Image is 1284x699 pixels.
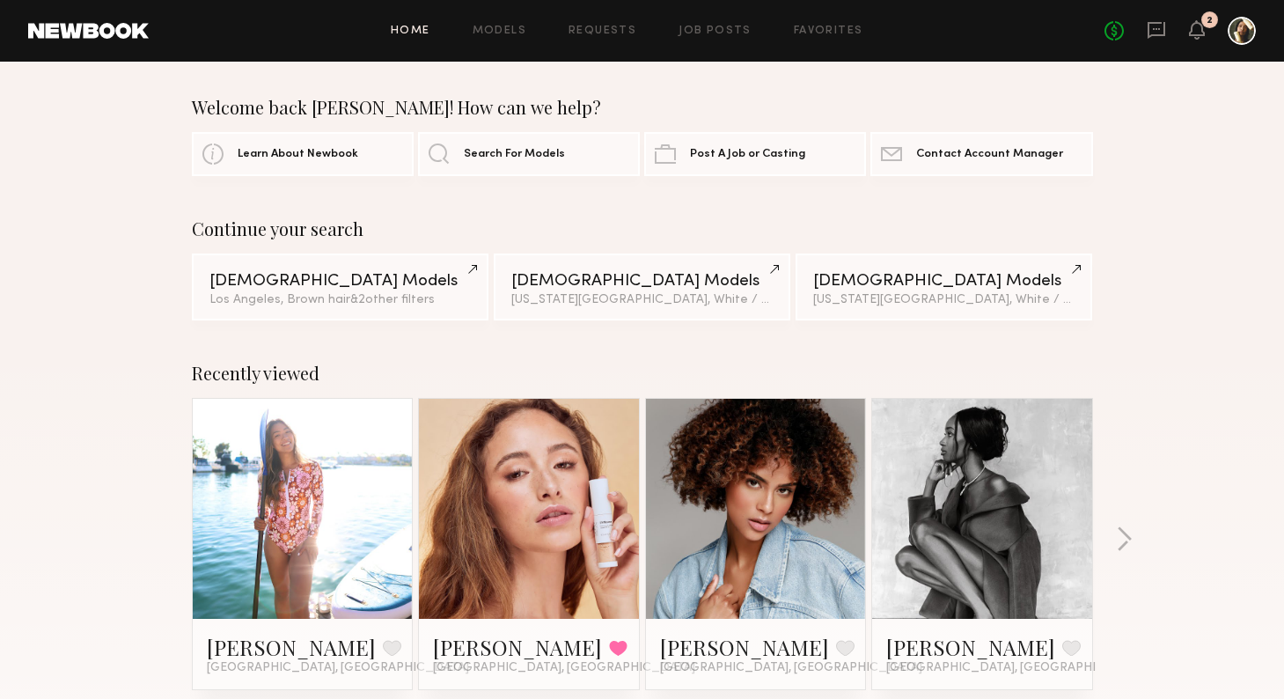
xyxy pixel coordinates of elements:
[511,294,773,306] div: [US_STATE][GEOGRAPHIC_DATA], White / Caucasian
[796,254,1092,320] a: [DEMOGRAPHIC_DATA] Models[US_STATE][GEOGRAPHIC_DATA], White / Caucasian
[464,149,565,160] span: Search For Models
[433,633,602,661] a: [PERSON_NAME]
[886,633,1055,661] a: [PERSON_NAME]
[192,254,488,320] a: [DEMOGRAPHIC_DATA] ModelsLos Angeles, Brown hair&2other filters
[813,294,1075,306] div: [US_STATE][GEOGRAPHIC_DATA], White / Caucasian
[1207,16,1213,26] div: 2
[690,149,805,160] span: Post A Job or Casting
[569,26,636,37] a: Requests
[813,273,1075,290] div: [DEMOGRAPHIC_DATA] Models
[209,273,471,290] div: [DEMOGRAPHIC_DATA] Models
[418,132,640,176] a: Search For Models
[350,294,435,305] span: & 2 other filter s
[660,633,829,661] a: [PERSON_NAME]
[511,273,773,290] div: [DEMOGRAPHIC_DATA] Models
[916,149,1063,160] span: Contact Account Manager
[192,132,414,176] a: Learn About Newbook
[209,294,471,306] div: Los Angeles, Brown hair
[238,149,358,160] span: Learn About Newbook
[644,132,866,176] a: Post A Job or Casting
[433,661,695,675] span: [GEOGRAPHIC_DATA], [GEOGRAPHIC_DATA]
[207,661,469,675] span: [GEOGRAPHIC_DATA], [GEOGRAPHIC_DATA]
[494,254,790,320] a: [DEMOGRAPHIC_DATA] Models[US_STATE][GEOGRAPHIC_DATA], White / Caucasian
[192,363,1093,384] div: Recently viewed
[679,26,752,37] a: Job Posts
[870,132,1092,176] a: Contact Account Manager
[886,661,1148,675] span: [GEOGRAPHIC_DATA], [GEOGRAPHIC_DATA]
[391,26,430,37] a: Home
[192,97,1093,118] div: Welcome back [PERSON_NAME]! How can we help?
[207,633,376,661] a: [PERSON_NAME]
[192,218,1093,239] div: Continue your search
[473,26,526,37] a: Models
[794,26,863,37] a: Favorites
[660,661,922,675] span: [GEOGRAPHIC_DATA], [GEOGRAPHIC_DATA]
